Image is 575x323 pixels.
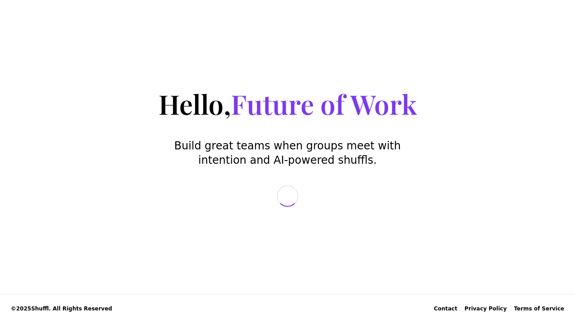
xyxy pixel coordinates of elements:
a: Privacy Policy [464,305,507,312]
span: Future of Work [231,86,417,122]
h1: Hello, [159,87,417,121]
span: © 2025 Shuffl. All Rights Reserved [11,305,112,312]
p: Build great teams when groups meet with intention and AI-powered shuffls. [172,139,402,167]
div: Contact [434,305,457,312]
a: Terms of Service [514,305,564,312]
